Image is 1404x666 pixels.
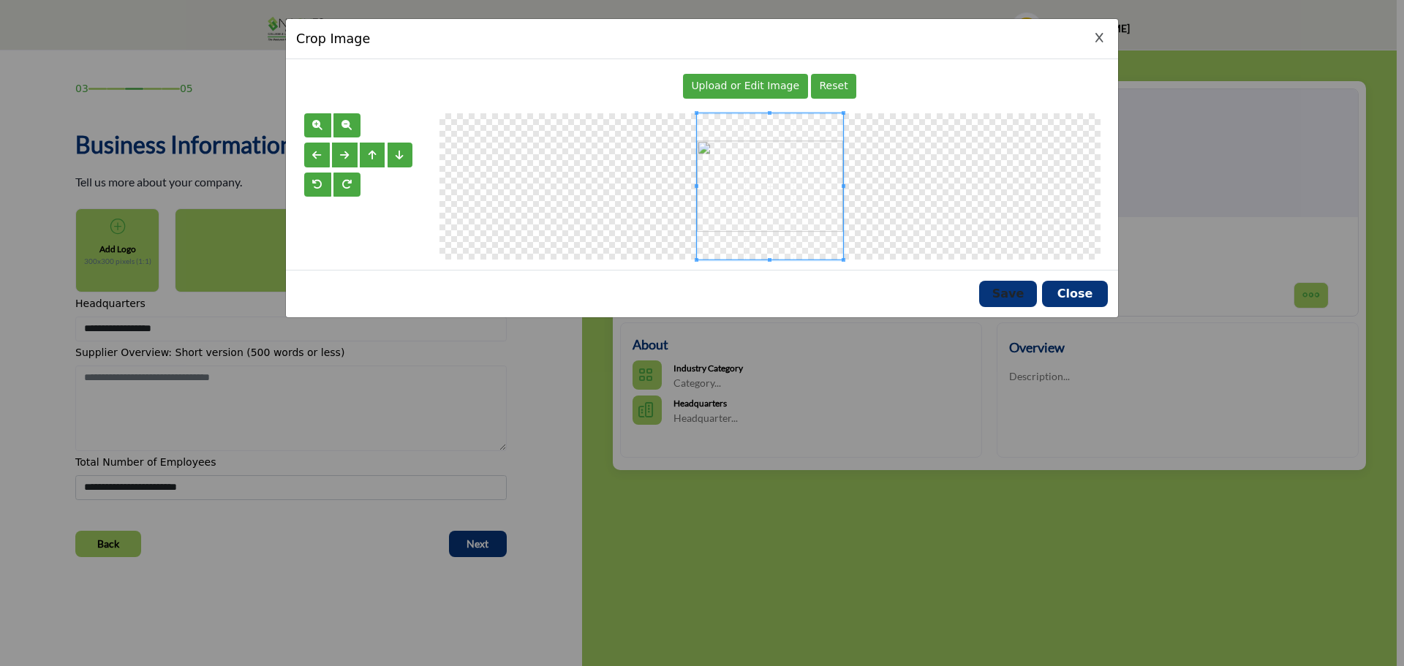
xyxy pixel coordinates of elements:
[1042,281,1108,307] button: Close
[1091,30,1108,47] button: Close Image Upload Modal
[811,74,856,99] button: Reset
[820,80,848,91] span: Reset
[296,29,370,48] h5: Crop Image
[979,281,1037,307] button: Save
[691,80,799,91] span: Upload or Edit Image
